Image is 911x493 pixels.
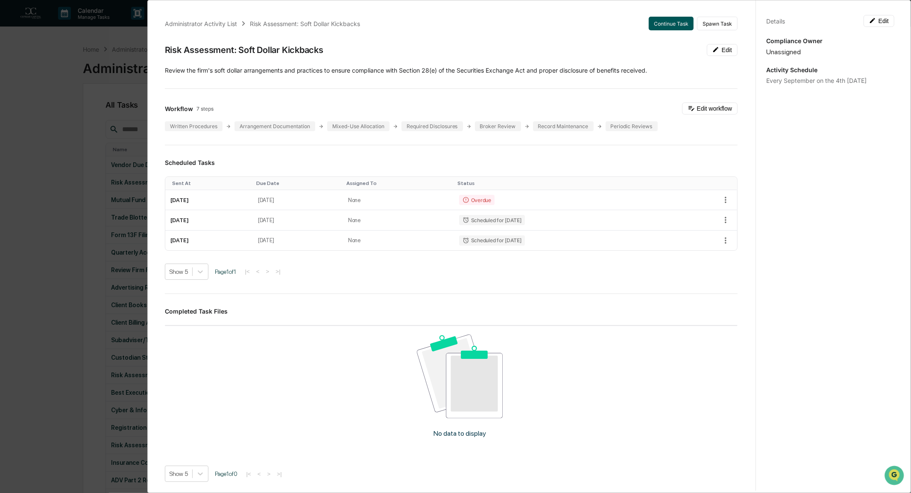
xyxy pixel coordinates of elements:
img: Jack Rasmussen [9,131,22,144]
td: None [343,190,454,210]
div: Risk Assessment: Soft Dollar Kickbacks [165,45,323,55]
div: Required Disclosures [401,121,463,131]
div: Risk Assessment: Soft Dollar Kickbacks [250,20,360,27]
td: [DATE] [165,210,253,230]
span: Page 1 of 0 [215,470,237,477]
button: > [265,470,273,478]
div: Broker Review [475,121,521,131]
a: 🗄️Attestations [59,171,109,186]
span: Preclearance [17,174,55,183]
td: None [343,210,454,230]
span: • [71,139,74,146]
p: Activity Schedule [766,66,894,73]
span: Workflow [165,105,193,112]
img: 1746055101610-c473b297-6a78-478c-a979-82029cc54cd1 [17,116,24,123]
div: Record Maintenance [533,121,594,131]
div: Scheduled for [DATE] [459,235,525,246]
div: We're available if you need us! [38,73,117,80]
img: Jack Rasmussen [9,108,22,121]
div: Toggle SortBy [256,180,340,186]
span: Pylon [85,211,103,218]
div: Arrangement Documentation [234,121,315,131]
td: [DATE] [165,190,253,210]
button: See all [132,93,155,103]
img: No data [417,335,503,418]
button: Spawn Task [697,17,738,30]
span: • [71,116,74,123]
button: Edit workflow [682,103,738,114]
span: [DATE] [76,139,93,146]
div: Every September on the 4th [DATE] [766,77,894,84]
span: 7 steps [196,106,214,112]
img: 8933085812038_c878075ebb4cc5468115_72.jpg [18,65,33,80]
a: Powered byPylon [60,211,103,218]
td: [DATE] [253,210,343,230]
button: < [254,268,262,275]
span: Data Lookup [17,191,54,199]
a: 🖐️Preclearance [5,171,59,186]
button: Edit [864,15,894,27]
span: Attestations [70,174,106,183]
div: 🖐️ [9,175,15,182]
td: [DATE] [253,190,343,210]
button: |< [243,268,252,275]
p: Review the firm's soft dollar arrangements and practices to ensure compliance with Section 28(e) ... [165,66,738,75]
div: Unassigned [766,48,894,56]
div: Mixed-Use Allocation [327,121,390,131]
td: [DATE] [165,231,253,250]
div: Scheduled for [DATE] [459,215,525,225]
h3: Scheduled Tasks [165,159,738,166]
a: 🔎Data Lookup [5,187,57,202]
td: None [343,231,454,250]
div: Administrator Activity List [165,20,237,27]
div: Toggle SortBy [457,180,668,186]
div: Written Procedures [165,121,223,131]
button: Continue Task [649,17,694,30]
button: >| [274,470,284,478]
div: Details [766,18,785,25]
p: How can we help? [9,18,155,31]
div: Past conversations [9,94,57,101]
div: Toggle SortBy [172,180,249,186]
button: |< [244,470,254,478]
h3: Completed Task Files [165,308,738,315]
div: Periodic Reviews [606,121,658,131]
img: 1746055101610-c473b297-6a78-478c-a979-82029cc54cd1 [9,65,24,80]
div: 🗄️ [62,175,69,182]
div: 🔎 [9,191,15,198]
span: Aug 28 [76,116,94,123]
button: >| [273,268,283,275]
span: Page 1 of 1 [215,268,236,275]
button: Start new chat [145,67,155,78]
p: No data to display [434,429,486,437]
span: [PERSON_NAME] [26,139,69,146]
button: < [255,470,264,478]
span: [PERSON_NAME] [26,116,69,123]
button: > [264,268,272,275]
iframe: Open customer support [884,465,907,488]
button: Edit [707,44,738,56]
img: 1746055101610-c473b297-6a78-478c-a979-82029cc54cd1 [17,139,24,146]
td: [DATE] [253,231,343,250]
div: Start new chat [38,65,140,73]
div: Toggle SortBy [346,180,451,186]
div: Overdue [459,195,495,205]
p: Compliance Owner [766,37,894,44]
